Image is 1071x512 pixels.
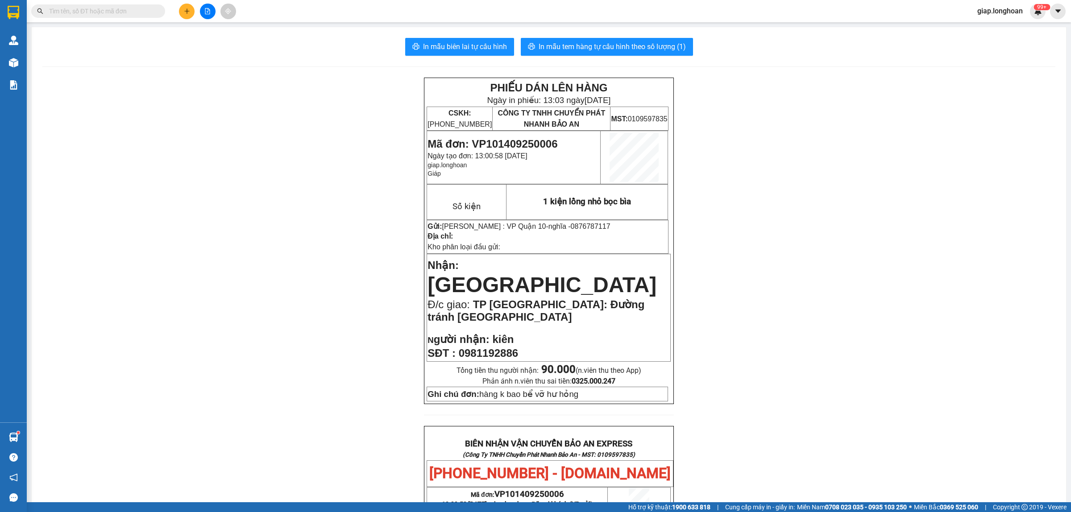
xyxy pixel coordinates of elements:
span: 1 kiện lồng nhỏ bọc bìa [543,197,631,206]
span: hàng k bao bể vỡ hư hỏng [428,389,578,399]
span: ⚪️ [909,505,912,509]
img: logo-vxr [8,6,19,19]
span: printer [412,43,419,51]
span: In mẫu biên lai tự cấu hình [423,41,507,52]
strong: CSKH: [448,109,471,117]
button: plus [179,4,195,19]
strong: PHIẾU DÁN LÊN HÀNG [490,82,607,94]
button: printerIn mẫu tem hàng tự cấu hình theo số lượng (1) [521,38,693,56]
strong: 1900 633 818 [672,504,710,511]
span: 0109597835 [611,115,667,123]
span: giap.longhoan [970,5,1030,17]
strong: Ghi chú đơn: [428,389,479,399]
span: Tổng tiền thu người nhận: [457,366,641,375]
button: printerIn mẫu biên lai tự cấu hình [405,38,514,56]
strong: 90.000 [541,363,576,376]
span: Kho phân loại đầu gửi: [428,243,500,251]
span: giap.longhoan [490,500,593,508]
span: question-circle [9,453,18,462]
strong: 0708 023 035 - 0935 103 250 [825,504,907,511]
span: Giáp [428,170,441,177]
strong: (Công Ty TNHH Chuyển Phát Nhanh Bảo An - MST: 0109597835) [463,451,635,458]
span: [DATE] [585,95,611,105]
sup: 426 [1034,4,1050,10]
button: caret-down [1050,4,1066,19]
strong: MST: [611,115,627,123]
strong: Gửi: [428,223,442,230]
span: Mã đơn: [471,491,564,498]
span: Phản ánh n.viên thu sai tiền: [482,377,615,385]
span: [GEOGRAPHIC_DATA] [428,273,656,297]
span: Mã đơn: VP101409250006 [428,138,557,150]
span: CÔNG TY TNHH CHUYỂN PHÁT NHANH BẢO AN [498,109,605,128]
button: file-add [200,4,216,19]
img: warehouse-icon [9,433,18,442]
img: warehouse-icon [9,36,18,45]
span: kiên [492,333,514,345]
span: Cung cấp máy in - giấy in: [725,502,795,512]
span: [PERSON_NAME] : VP Quận 10 [442,223,546,230]
img: icon-new-feature [1034,7,1042,15]
span: 13:00:58 [DATE] - [442,500,593,508]
span: In mẫu tem hàng tự cấu hình theo số lượng (1) [539,41,686,52]
button: aim [220,4,236,19]
strong: 0369 525 060 [940,504,978,511]
span: printer [528,43,535,51]
span: message [9,493,18,502]
span: Miền Bắc [914,502,978,512]
span: Đ/c giao: [428,298,473,310]
span: Số kiện [452,202,481,211]
span: file-add [204,8,211,14]
span: nghĩa - [548,223,610,230]
strong: 0325.000.247 [572,377,615,385]
span: aim [225,8,231,14]
span: caret-down [1054,7,1062,15]
span: Miền Nam [797,502,907,512]
strong: SĐT : [428,347,456,359]
strong: N [428,335,489,345]
span: search [37,8,43,14]
span: Ngày tạo đơn: 13:00:58 [DATE] [428,152,527,160]
span: Hỗ trợ kỹ thuật: [628,502,710,512]
span: copyright [1021,504,1028,510]
span: (n.viên thu theo App) [541,366,641,375]
img: warehouse-icon [9,58,18,67]
span: 0876787117 [571,223,610,230]
img: solution-icon [9,80,18,90]
span: Đã gọi khách (VP gửi) [531,500,593,508]
span: 0981192886 [459,347,518,359]
span: notification [9,473,18,482]
span: TP [GEOGRAPHIC_DATA]: Đường tránh [GEOGRAPHIC_DATA] [428,298,644,323]
span: giap.longhoan [428,161,467,169]
strong: Địa chỉ: [428,232,453,240]
span: - [546,223,610,230]
span: VP101409250006 [494,489,564,499]
span: [PHONE_NUMBER] - [DOMAIN_NAME] [429,465,671,482]
span: | [985,502,986,512]
span: [PHONE_NUMBER] [428,109,492,128]
span: gười nhận: [434,333,490,345]
span: | [717,502,718,512]
strong: BIÊN NHẬN VẬN CHUYỂN BẢO AN EXPRESS [465,439,632,449]
sup: 1 [17,431,20,434]
span: plus [184,8,190,14]
span: Nhận: [428,259,459,271]
span: Ngày in phiếu: 13:03 ngày [487,95,610,105]
input: Tìm tên, số ĐT hoặc mã đơn [49,6,154,16]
